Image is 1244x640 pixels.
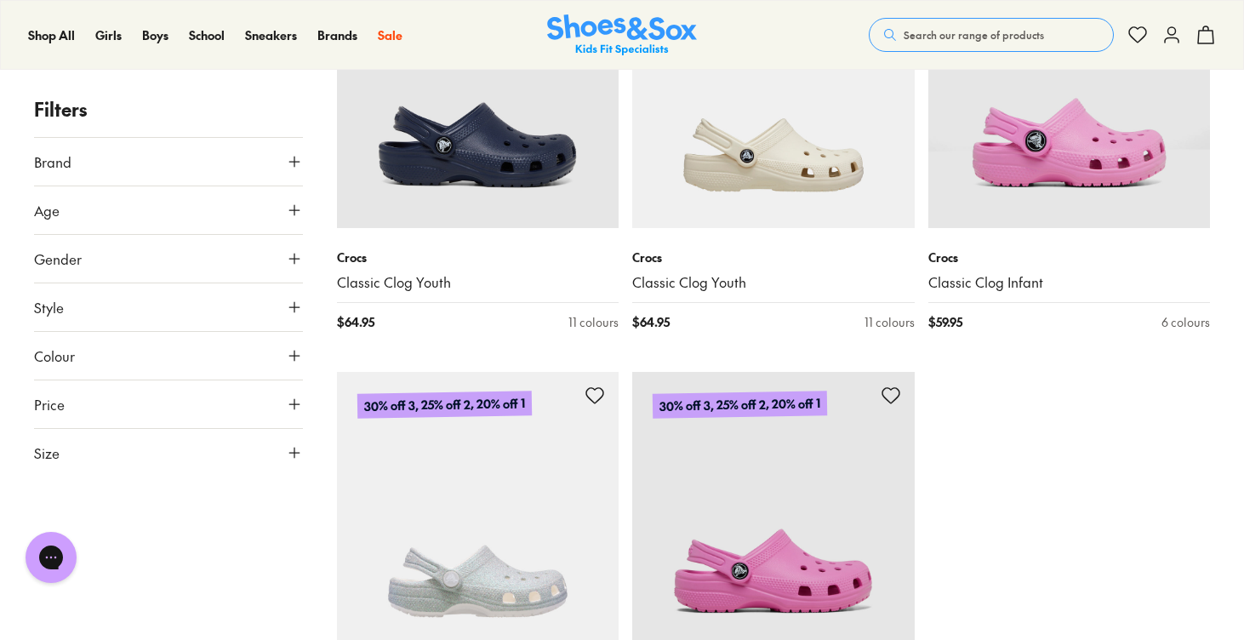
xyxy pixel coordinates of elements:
[95,26,122,43] span: Girls
[142,26,168,44] a: Boys
[653,391,827,419] p: 30% off 3, 25% off 2, 20% off 1
[1161,313,1210,331] div: 6 colours
[928,249,1211,266] p: Crocs
[632,249,915,266] p: Crocs
[34,297,64,317] span: Style
[34,346,75,366] span: Colour
[632,273,915,292] a: Classic Clog Youth
[869,18,1114,52] button: Search our range of products
[34,429,303,477] button: Size
[337,249,619,266] p: Crocs
[34,186,303,234] button: Age
[95,26,122,44] a: Girls
[34,394,65,414] span: Price
[865,313,915,331] div: 11 colours
[189,26,225,43] span: School
[378,26,402,43] span: Sale
[28,26,75,43] span: Shop All
[17,526,85,589] iframe: Gorgias live chat messenger
[28,26,75,44] a: Shop All
[34,249,82,269] span: Gender
[547,14,697,56] a: Shoes & Sox
[317,26,357,44] a: Brands
[337,273,619,292] a: Classic Clog Youth
[34,380,303,428] button: Price
[34,235,303,283] button: Gender
[928,273,1211,292] a: Classic Clog Infant
[632,313,670,331] span: $ 64.95
[245,26,297,43] span: Sneakers
[34,283,303,331] button: Style
[568,313,619,331] div: 11 colours
[357,391,531,419] p: 30% off 3, 25% off 2, 20% off 1
[317,26,357,43] span: Brands
[337,313,374,331] span: $ 64.95
[34,443,60,463] span: Size
[34,95,303,123] p: Filters
[142,26,168,43] span: Boys
[547,14,697,56] img: SNS_Logo_Responsive.svg
[378,26,402,44] a: Sale
[189,26,225,44] a: School
[34,200,60,220] span: Age
[34,332,303,380] button: Colour
[245,26,297,44] a: Sneakers
[34,138,303,186] button: Brand
[928,313,962,331] span: $ 59.95
[34,151,71,172] span: Brand
[904,27,1044,43] span: Search our range of products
